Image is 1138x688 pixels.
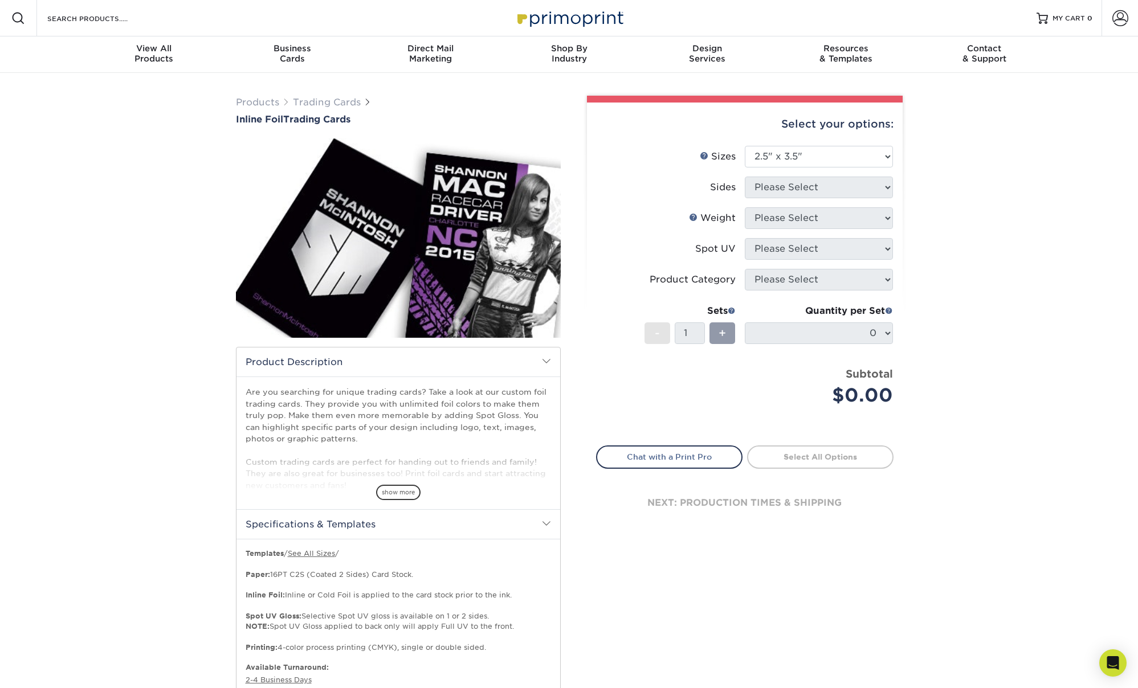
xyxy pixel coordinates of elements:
a: Resources& Templates [777,36,915,73]
div: Marketing [361,43,500,64]
p: Are you searching for unique trading cards? Take a look at our custom foil trading cards. They pr... [246,386,551,491]
h1: Trading Cards [236,114,561,125]
div: Weight [689,211,736,225]
strong: Subtotal [846,367,893,380]
h2: Product Description [236,347,560,376]
span: Contact [915,43,1054,54]
div: Sets [645,304,736,318]
img: Primoprint [512,6,626,30]
strong: Spot UV Gloss: [246,612,301,620]
a: See All Sizes [288,549,335,558]
span: View All [85,43,223,54]
span: - [655,325,660,342]
a: View AllProducts [85,36,223,73]
div: next: production times & shipping [596,469,894,537]
h2: Specifications & Templates [236,509,560,539]
a: Shop ByIndustry [500,36,638,73]
p: / / 16PT C2S (Coated 2 Sides) Card Stock. Inline or Cold Foil is applied to the card stock prior ... [246,548,551,653]
span: Design [638,43,777,54]
input: SEARCH PRODUCTS..... [46,11,157,25]
a: 2-4 Business Days [246,675,312,684]
a: Trading Cards [293,97,361,108]
div: Products [85,43,223,64]
div: Sides [710,181,736,194]
span: Direct Mail [361,43,500,54]
a: Products [236,97,279,108]
div: Cards [223,43,361,64]
span: Inline Foil [236,114,283,125]
a: BusinessCards [223,36,361,73]
div: Quantity per Set [745,304,893,318]
a: Select All Options [747,445,894,468]
a: Contact& Support [915,36,1054,73]
strong: Printing: [246,643,278,652]
div: Spot UV [695,242,736,256]
div: Services [638,43,777,64]
div: & Support [915,43,1054,64]
div: Open Intercom Messenger [1099,649,1127,677]
a: Direct MailMarketing [361,36,500,73]
a: DesignServices [638,36,777,73]
a: Chat with a Print Pro [596,445,743,468]
div: Select your options: [596,103,894,146]
div: $0.00 [753,382,893,409]
span: Resources [777,43,915,54]
span: 0 [1087,14,1092,22]
a: Inline FoilTrading Cards [236,114,561,125]
span: + [719,325,726,342]
img: Inline Foil 01 [236,126,561,350]
span: Business [223,43,361,54]
span: MY CART [1053,14,1085,23]
b: Available Turnaround: [246,663,329,671]
strong: Paper: [246,570,270,579]
span: show more [376,485,421,500]
div: Sizes [700,150,736,163]
b: Templates [246,549,284,558]
div: Product Category [650,273,736,286]
div: & Templates [777,43,915,64]
strong: NOTE: [246,622,270,630]
strong: Inline Foil: [246,591,285,599]
div: Industry [500,43,638,64]
span: Shop By [500,43,638,54]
